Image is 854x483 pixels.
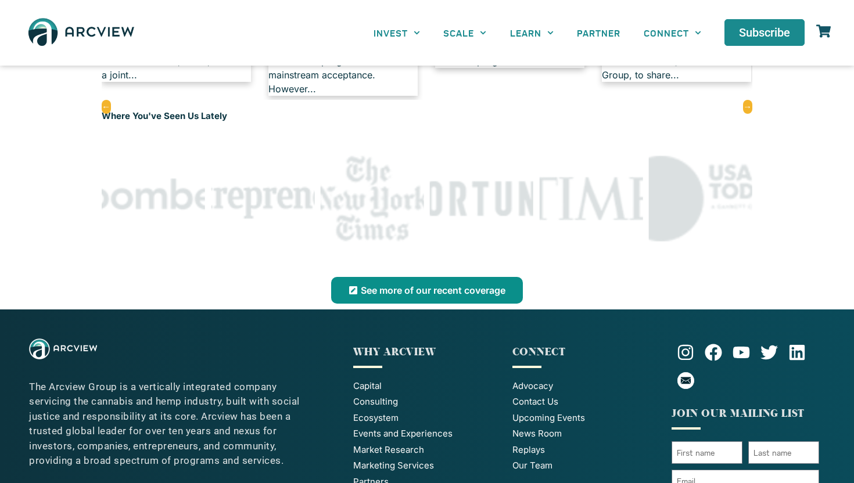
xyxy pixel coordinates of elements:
a: Events and Experiences [353,427,501,441]
div: 9 / 10 [539,132,643,265]
a: CONNECT [632,20,713,46]
a: Subscribe [724,19,805,46]
a: Time [539,132,643,265]
span: Contact Us [512,395,558,409]
span: Market Research [353,444,424,457]
span: Events and Experiences [353,427,453,441]
div: Slides [102,132,752,265]
div: 7 / 10 [321,132,424,265]
img: The Arcview Group [23,12,139,54]
a: See more of our recent coverage [331,277,523,304]
span: See more of our recent coverage [361,286,505,295]
a: PARTNER [565,20,632,46]
a: Entrepreneur [211,132,314,265]
a: Replays [512,444,660,457]
span: Consulting [353,395,398,409]
input: Last name [748,441,819,464]
a: SCALE [432,20,498,46]
span: Subscribe [739,27,790,38]
a: USA Today [649,132,752,265]
p: WHY ARCVIEW [353,344,501,360]
a: Our Team [512,459,660,473]
span: Advocacy [512,380,553,393]
a: Marketing Services [353,459,501,473]
input: First name [672,441,742,464]
a: NYT [321,132,424,265]
p: JOIN OUR MAILING LIST [672,406,819,421]
a: Upcoming Events [512,412,660,425]
nav: Menu [362,20,713,46]
div: 5 / 10 [102,132,205,265]
p: The Arcview Group is a vertically integrated company servicing the cannabis and hemp industry, bu... [29,380,304,468]
a: Consulting [353,395,501,409]
a: Ecosystem [353,412,501,425]
span: Our Team [512,459,552,473]
span: News Room [512,427,562,441]
span: Marketing Services [353,459,434,473]
a: Fortune [430,132,533,265]
button: previous item [102,100,111,114]
div: 6 / 10 [211,132,314,265]
a: LEARN [498,20,565,46]
a: Capital [353,380,501,393]
span: Upcoming Events [512,412,585,425]
a: News Room [512,427,660,441]
a: Bloomberg [102,132,205,265]
button: next item [743,100,752,114]
img: The Arcview Group [29,338,97,359]
div: 8 / 10 [430,132,533,265]
span: Replays [512,444,545,457]
span: Capital [353,380,382,393]
a: Advocacy [512,380,660,393]
h1: Where You've Seen Us Lately [102,111,752,120]
a: Contact Us [512,395,660,409]
div: 10 / 10 [649,132,752,265]
div: CONNECT [512,344,660,360]
span: Ecosystem [353,412,399,425]
a: INVEST [362,20,432,46]
a: Market Research [353,444,501,457]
